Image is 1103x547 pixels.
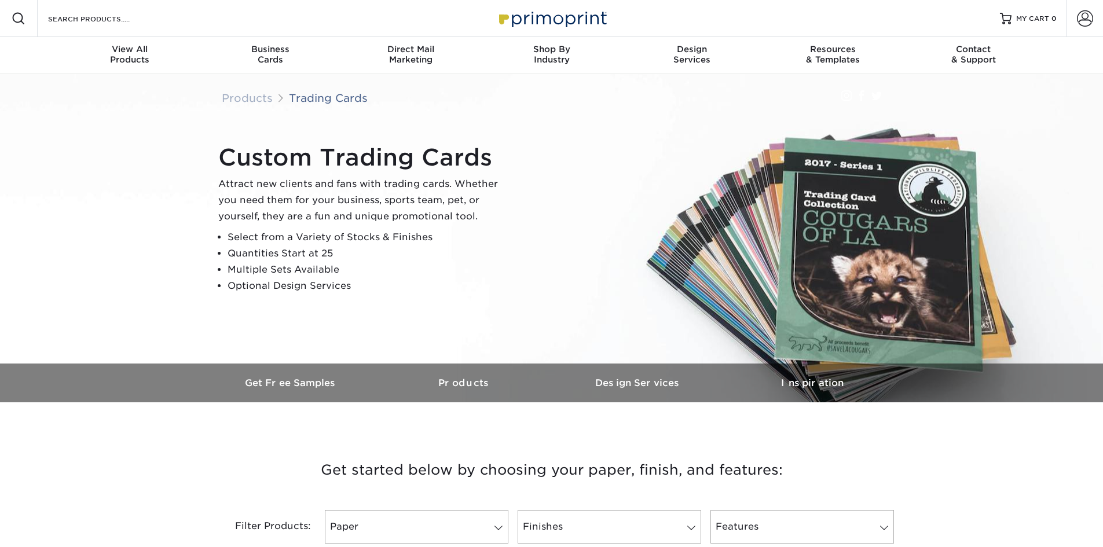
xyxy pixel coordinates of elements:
a: View AllProducts [60,37,200,74]
h3: Get started below by choosing your paper, finish, and features: [213,444,891,496]
span: Design [622,44,763,54]
a: Shop ByIndustry [481,37,622,74]
a: BusinessCards [200,37,340,74]
span: Resources [763,44,903,54]
div: Products [60,44,200,65]
a: Trading Cards [289,91,368,104]
h3: Design Services [552,377,725,388]
a: Finishes [518,510,701,544]
a: Products [222,91,273,104]
h3: Inspiration [725,377,899,388]
li: Select from a Variety of Stocks & Finishes [228,229,508,245]
a: Get Free Samples [204,364,378,402]
a: Features [710,510,894,544]
span: Contact [903,44,1044,54]
input: SEARCH PRODUCTS..... [47,12,160,25]
a: Inspiration [725,364,899,402]
li: Multiple Sets Available [228,262,508,278]
span: MY CART [1016,14,1049,24]
p: Attract new clients and fans with trading cards. Whether you need them for your business, sports ... [218,176,508,225]
h1: Custom Trading Cards [218,144,508,171]
h3: Products [378,377,552,388]
a: Contact& Support [903,37,1044,74]
li: Optional Design Services [228,278,508,294]
div: Industry [481,44,622,65]
a: Direct MailMarketing [340,37,481,74]
div: & Support [903,44,1044,65]
h3: Get Free Samples [204,377,378,388]
div: Marketing [340,44,481,65]
a: Resources& Templates [763,37,903,74]
div: Services [622,44,763,65]
a: Design Services [552,364,725,402]
a: DesignServices [622,37,763,74]
span: View All [60,44,200,54]
span: 0 [1051,14,1057,23]
span: Shop By [481,44,622,54]
span: Direct Mail [340,44,481,54]
div: Cards [200,44,340,65]
a: Products [378,364,552,402]
li: Quantities Start at 25 [228,245,508,262]
a: Paper [325,510,508,544]
div: Filter Products: [204,510,320,544]
span: Business [200,44,340,54]
div: & Templates [763,44,903,65]
img: Primoprint [494,6,610,31]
